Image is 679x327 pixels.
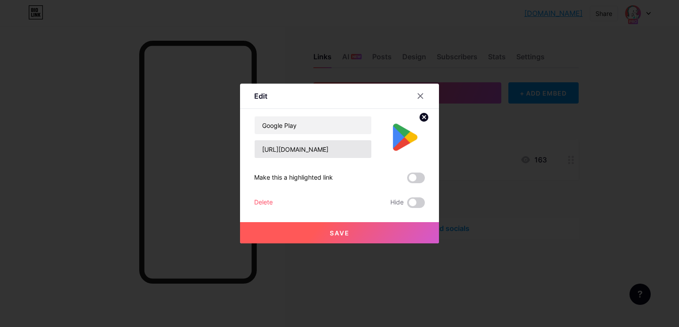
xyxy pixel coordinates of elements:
[254,173,333,183] div: Make this a highlighted link
[254,197,273,208] div: Delete
[254,91,267,101] div: Edit
[382,116,425,158] img: link_thumbnail
[255,140,371,158] input: URL
[390,197,404,208] span: Hide
[255,116,371,134] input: Title
[330,229,350,237] span: Save
[240,222,439,243] button: Save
